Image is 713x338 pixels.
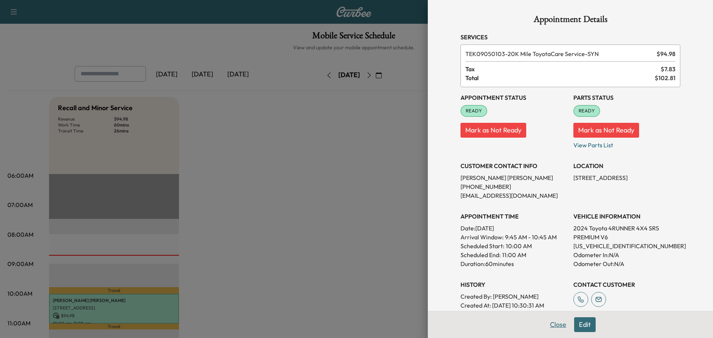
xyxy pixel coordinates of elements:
[465,65,661,73] span: Tax
[506,242,532,250] p: 10:00 AM
[460,15,680,27] h1: Appointment Details
[545,317,571,332] button: Close
[460,233,567,242] p: Arrival Window:
[573,242,680,250] p: [US_VEHICLE_IDENTIFICATION_NUMBER]
[460,191,567,200] p: [EMAIL_ADDRESS][DOMAIN_NAME]
[460,250,501,259] p: Scheduled End:
[461,107,486,115] span: READY
[573,259,680,268] p: Odometer Out: N/A
[661,65,675,73] span: $ 7.83
[460,123,526,138] button: Mark as Not Ready
[655,73,675,82] span: $ 102.81
[460,93,567,102] h3: Appointment Status
[573,138,680,150] p: View Parts List
[460,173,567,182] p: [PERSON_NAME] [PERSON_NAME]
[460,310,567,319] p: Modified By : [PERSON_NAME]
[460,280,567,289] h3: History
[573,212,680,221] h3: VEHICLE INFORMATION
[460,259,567,268] p: Duration: 60 minutes
[574,317,596,332] button: Edit
[573,93,680,102] h3: Parts Status
[460,161,567,170] h3: CUSTOMER CONTACT INFO
[505,233,557,242] span: 9:45 AM - 10:45 AM
[573,224,680,242] p: 2024 Toyota 4RUNNER 4X4 SR5 PREMIUM V6
[460,182,567,191] p: [PHONE_NUMBER]
[573,280,680,289] h3: CONTACT CUSTOMER
[573,123,639,138] button: Mark as Not Ready
[460,292,567,301] p: Created By : [PERSON_NAME]
[573,250,680,259] p: Odometer In: N/A
[465,73,655,82] span: Total
[502,250,526,259] p: 11:00 AM
[465,49,654,58] span: 20K Mile ToyotaCare Service-SYN
[573,173,680,182] p: [STREET_ADDRESS]
[574,107,599,115] span: READY
[460,224,567,233] p: Date: [DATE]
[460,33,680,42] h3: Services
[460,301,567,310] p: Created At : [DATE] 10:30:31 AM
[573,161,680,170] h3: LOCATION
[460,242,504,250] p: Scheduled Start:
[460,212,567,221] h3: APPOINTMENT TIME
[657,49,675,58] span: $ 94.98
